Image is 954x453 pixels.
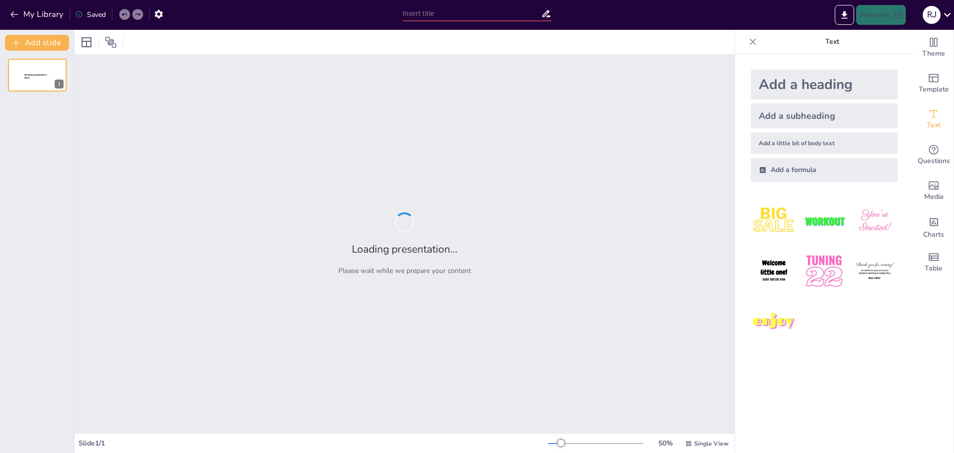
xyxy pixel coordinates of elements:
[55,80,64,89] div: 1
[923,5,941,25] button: R J
[7,6,68,22] button: My Library
[105,36,117,48] span: Position
[801,198,847,244] img: 2.jpeg
[914,245,954,280] div: Add a table
[751,103,898,128] div: Add a subheading
[923,229,944,240] span: Charts
[925,263,943,274] span: Table
[751,70,898,99] div: Add a heading
[801,248,847,294] img: 5.jpeg
[8,59,67,91] div: 1
[914,66,954,101] div: Add ready made slides
[75,10,106,19] div: Saved
[79,34,94,50] div: Layout
[856,5,906,25] button: Present
[852,198,898,244] img: 3.jpeg
[914,209,954,245] div: Add charts and graphs
[927,120,941,131] span: Text
[751,198,797,244] img: 1.jpeg
[402,6,541,21] input: Insert title
[919,84,949,95] span: Template
[751,158,898,182] div: Add a formula
[922,48,945,59] span: Theme
[694,440,728,448] span: Single View
[751,132,898,154] div: Add a little bit of body text
[914,137,954,173] div: Get real-time input from your audience
[79,439,548,448] div: Slide 1 / 1
[914,101,954,137] div: Add text boxes
[5,35,69,51] button: Add slide
[751,248,797,294] img: 4.jpeg
[24,74,47,79] span: Sendsteps presentation editor
[751,299,797,345] img: 7.jpeg
[835,5,854,25] button: Export to PowerPoint
[338,266,471,275] p: Please wait while we prepare your content
[914,30,954,66] div: Change the overall theme
[914,173,954,209] div: Add images, graphics, shapes or video
[352,242,458,256] h2: Loading presentation...
[918,156,950,167] span: Questions
[852,248,898,294] img: 6.jpeg
[761,30,904,54] p: Text
[653,439,677,448] div: 50 %
[923,6,941,24] div: R J
[924,191,944,202] span: Media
